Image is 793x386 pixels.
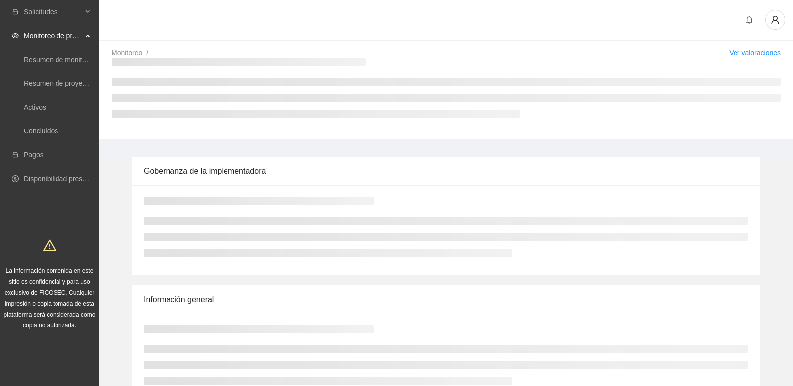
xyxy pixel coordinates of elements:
[43,239,56,252] span: warning
[4,267,96,329] span: La información contenida en este sitio es confidencial y para uso exclusivo de FICOSEC. Cualquier...
[146,49,148,57] span: /
[24,175,109,183] a: Disponibilidad presupuestal
[12,32,19,39] span: eye
[765,10,785,30] button: user
[144,157,748,185] div: Gobernanza de la implementadora
[24,151,44,159] a: Pagos
[741,12,757,28] button: bell
[729,49,781,57] a: Ver valoraciones
[24,79,130,87] a: Resumen de proyectos aprobados
[24,103,46,111] a: Activos
[24,2,82,22] span: Solicitudes
[24,26,82,46] span: Monitoreo de proyectos
[24,56,96,64] a: Resumen de monitoreo
[742,16,757,24] span: bell
[24,127,58,135] a: Concluidos
[112,49,142,57] a: Monitoreo
[12,8,19,15] span: inbox
[144,285,748,314] div: Información general
[766,15,785,24] span: user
